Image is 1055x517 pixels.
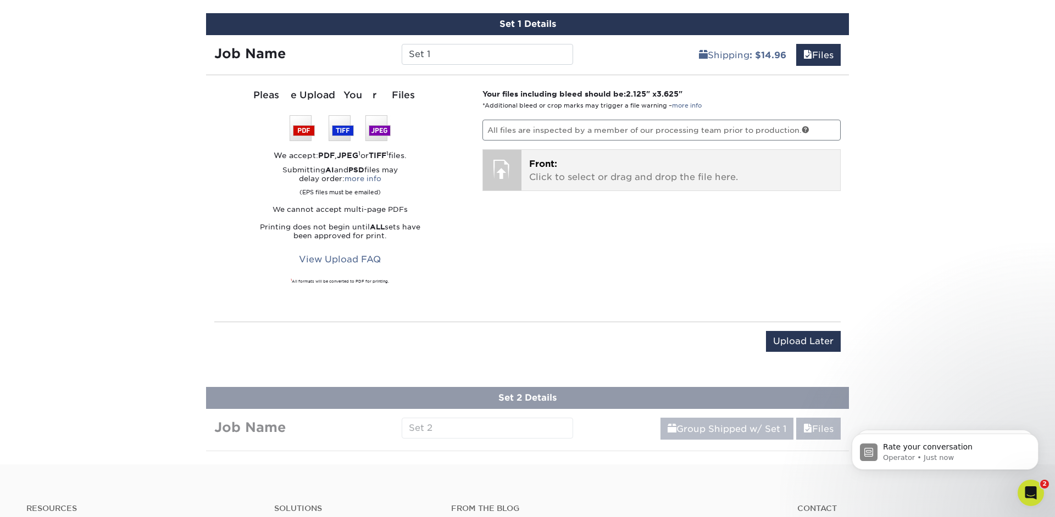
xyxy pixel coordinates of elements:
[18,290,171,311] div: Ok great, then yes that would have a white back.
[9,139,72,163] div: Hello there!
[299,183,381,196] small: (EPS files must be emailed)
[290,115,391,141] img: We accept: PSD, TIFF, or JPEG (JPG)
[26,504,258,513] h4: Resources
[369,151,386,160] strong: TIFF
[214,279,466,284] div: All formats will be converted to PDF for printing.
[141,327,211,351] div: ok, thank you
[274,504,435,513] h4: Solutions
[214,166,466,196] p: Submitting and files may delay order:
[193,4,213,24] div: Close
[835,411,1055,487] iframe: Intercom notifications message
[9,251,211,284] div: Debbie says…
[797,504,1029,513] a: Contact
[482,102,702,109] small: *Additional bleed or crop marks may trigger a file warning –
[149,333,202,344] div: ok, thank you
[1040,480,1049,488] span: 2
[626,89,646,98] span: 2.125
[749,50,786,60] b: : $14.96
[482,89,682,98] strong: Your files including bleed should be: " x "
[292,249,388,270] a: View Upload FAQ
[657,89,679,98] span: 3.625
[796,418,841,440] a: Files
[53,10,92,19] h1: Operator
[451,504,768,513] h4: From the Blog
[172,4,193,25] button: Home
[337,151,358,160] strong: JPEG
[214,205,466,214] p: We cannot accept multi-page PDFs
[529,158,833,184] p: Click to select or drag and drop the file here.
[692,44,793,66] a: Shipping: $14.96
[529,159,557,169] span: Front:
[18,145,63,156] div: Hello there!
[9,114,211,139] div: Irene says…
[18,171,171,235] div: The majority of our stocks are on white paper, so if you select printing on the front only then i...
[214,46,286,61] strong: Job Name
[9,164,180,242] div: The majority of our stocks are on white paper, so if you select printing on the front only then i...
[52,359,61,368] button: Upload attachment
[35,115,46,126] img: Profile image for Irene
[660,418,793,440] a: Group Shipped w/ Set 1
[45,251,211,275] div: ok, it's the matte finish standard cards
[17,359,26,368] button: Emoji picker
[9,327,211,359] div: Debbie says…
[370,223,385,231] strong: ALL
[482,120,841,141] p: All files are inspected by a member of our processing team prior to production.
[803,50,812,60] span: files
[345,175,381,183] a: more info
[53,257,202,268] div: ok, it's the matte finish standard cards
[9,139,211,164] div: Irene says…
[187,355,206,373] button: Send a message…
[699,50,708,60] span: shipping
[668,424,676,434] span: shipping
[40,49,211,105] div: Hello, I have a customer wanting to do a front only print on business cards, but I want to ensure...
[3,484,93,513] iframe: Google Customer Reviews
[214,150,466,161] div: We accept: , or files.
[9,164,211,251] div: Irene says…
[766,331,841,352] input: Upload Later
[348,166,364,174] strong: PSD
[9,283,211,327] div: Irene says…
[358,150,360,156] sup: 1
[9,336,210,355] textarea: Message…
[9,49,211,114] div: Debbie says…
[318,151,335,160] strong: PDF
[214,88,466,103] div: Please Upload Your Files
[402,44,573,65] input: Enter a job name
[214,223,466,240] p: Printing does not begin until sets have been approved for print.
[35,359,43,368] button: Gif picker
[49,116,185,126] div: [PERSON_NAME] joined the conversation
[796,44,841,66] a: Files
[672,102,702,109] a: more info
[325,166,334,174] strong: AI
[1018,480,1044,506] iframe: Intercom live chat
[291,278,292,282] sup: 1
[9,283,180,318] div: Ok great, then yes that would have a white back.
[206,13,849,35] div: Set 1 Details
[386,150,388,156] sup: 1
[803,424,812,434] span: files
[48,55,202,98] div: Hello, I have a customer wanting to do a front only print on business cards, but I want to ensure...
